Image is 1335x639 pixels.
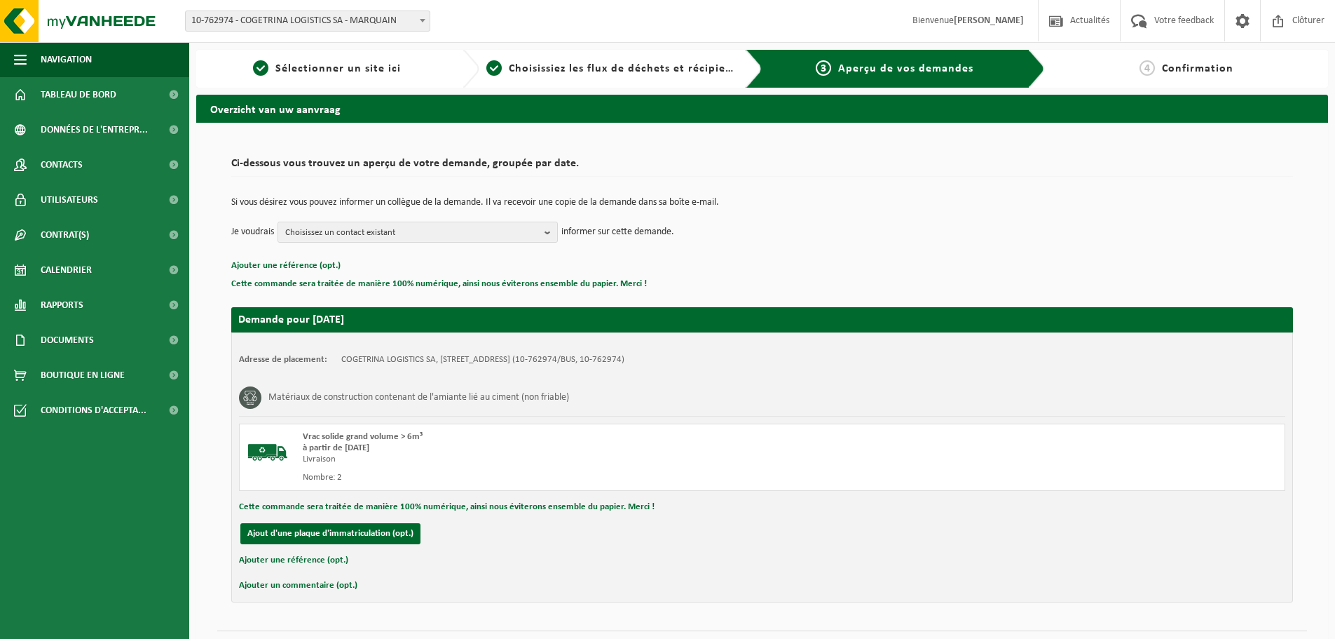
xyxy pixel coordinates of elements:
[253,60,268,76] span: 1
[954,15,1024,26] strong: [PERSON_NAME]
[486,60,734,77] a: 2Choisissiez les flux de déchets et récipients
[231,222,274,243] p: Je voudrais
[341,354,624,365] td: COGETRINA LOGISTICS SA, [STREET_ADDRESS] (10-762974/BUS, 10-762974)
[268,386,569,409] h3: Matériaux de construction contenant de l'amiante lié au ciment (non friable)
[1162,63,1233,74] span: Confirmation
[275,63,401,74] span: Sélectionner un site ici
[41,217,89,253] span: Contrat(s)
[41,42,92,77] span: Navigation
[41,182,98,217] span: Utilisateurs
[231,257,341,275] button: Ajouter une référence (opt.)
[186,11,430,31] span: 10-762974 - COGETRINA LOGISTICS SA - MARQUAIN
[41,147,83,182] span: Contacts
[231,275,647,293] button: Cette commande sera traitée de manière 100% numérique, ainsi nous éviterons ensemble du papier. M...
[239,551,348,570] button: Ajouter une référence (opt.)
[41,358,125,393] span: Boutique en ligne
[1139,60,1155,76] span: 4
[303,432,423,441] span: Vrac solide grand volume > 6m³
[41,253,92,288] span: Calendrier
[509,63,742,74] span: Choisissiez les flux de déchets et récipients
[240,523,420,544] button: Ajout d'une plaque d'immatriculation (opt.)
[41,112,148,147] span: Données de l'entrepr...
[285,222,539,243] span: Choisissez un contact existant
[238,314,344,325] strong: Demande pour [DATE]
[838,63,973,74] span: Aperçu de vos demandes
[41,288,83,323] span: Rapports
[231,198,1293,208] p: Si vous désirez vous pouvez informer un collègue de la demande. Il va recevoir une copie de la de...
[816,60,831,76] span: 3
[239,498,655,516] button: Cette commande sera traitée de manière 100% numérique, ainsi nous éviterons ensemble du papier. M...
[303,472,819,483] div: Nombre: 2
[41,323,94,358] span: Documents
[41,393,146,428] span: Conditions d'accepta...
[41,77,116,112] span: Tableau de bord
[247,431,289,473] img: BL-SO-LV.png
[561,222,674,243] p: informer sur cette demande.
[185,11,430,32] span: 10-762974 - COGETRINA LOGISTICS SA - MARQUAIN
[303,443,369,452] strong: à partir de [DATE]
[486,60,502,76] span: 2
[231,158,1293,177] h2: Ci-dessous vous trouvez un aperçu de votre demande, groupée par date.
[278,222,558,243] button: Choisissez un contact existant
[239,577,357,595] button: Ajouter un commentaire (opt.)
[203,60,451,77] a: 1Sélectionner un site ici
[196,95,1328,122] h2: Overzicht van uw aanvraag
[239,355,327,364] strong: Adresse de placement:
[303,454,819,465] div: Livraison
